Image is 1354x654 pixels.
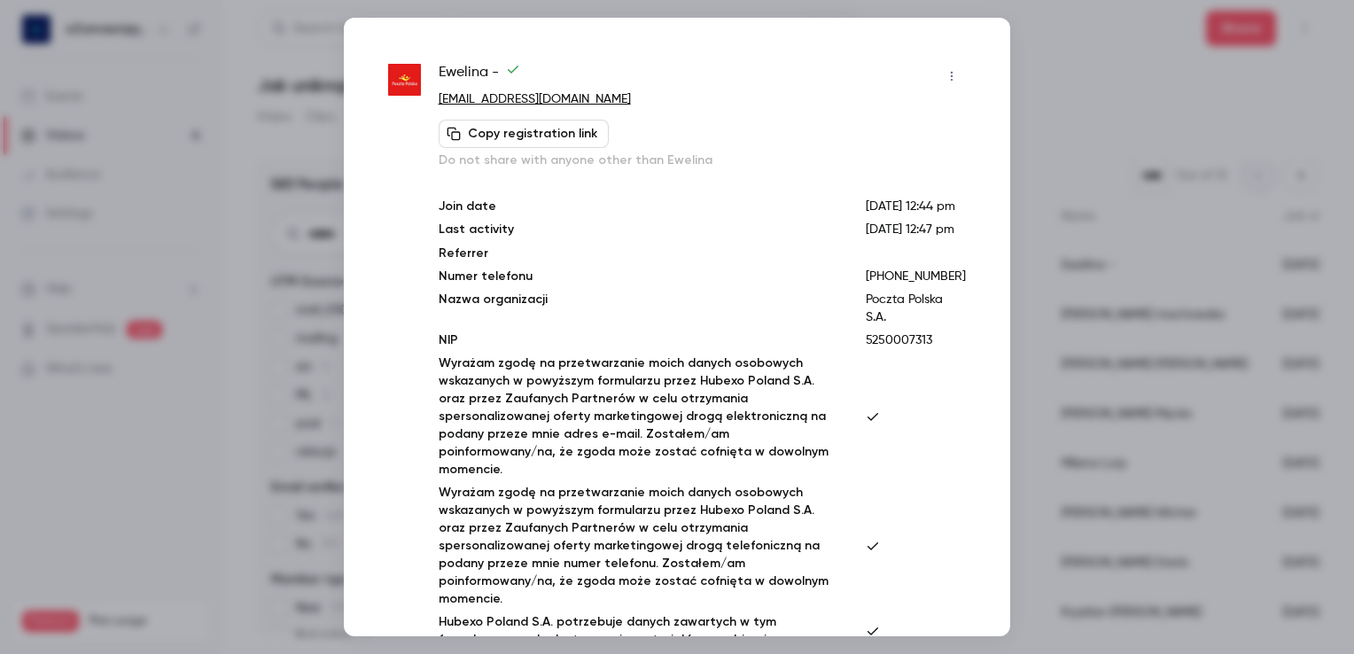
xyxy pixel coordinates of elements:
p: Hubexo Poland S.A. potrzebuje danych zawartych w tym formularzu, w celu dostarczenia materiałów z... [439,613,837,649]
p: [PHONE_NUMBER] [866,268,966,285]
a: [EMAIL_ADDRESS][DOMAIN_NAME] [439,93,631,105]
p: [DATE] 12:44 pm [866,198,966,215]
p: Wyrażam zgodę na przetwarzanie moich danych osobowych wskazanych w powyższym formularzu przez Hub... [439,484,837,608]
p: Last activity [439,221,837,239]
p: Referrer [439,245,837,262]
span: Ewelina - [439,62,520,90]
p: Join date [439,198,837,215]
p: 5250007313 [866,331,966,349]
p: NIP [439,331,837,349]
span: [DATE] 12:47 pm [866,223,954,236]
p: Nazwa organizacji [439,291,837,326]
img: poczta-polska.pl [388,64,421,97]
p: Do not share with anyone other than Ewelina [439,152,966,169]
p: Poczta Polska S.A. [866,291,966,326]
p: Wyrażam zgodę na przetwarzanie moich danych osobowych wskazanych w powyższym formularzu przez Hub... [439,354,837,479]
p: Numer telefonu [439,268,837,285]
button: Copy registration link [439,120,609,148]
